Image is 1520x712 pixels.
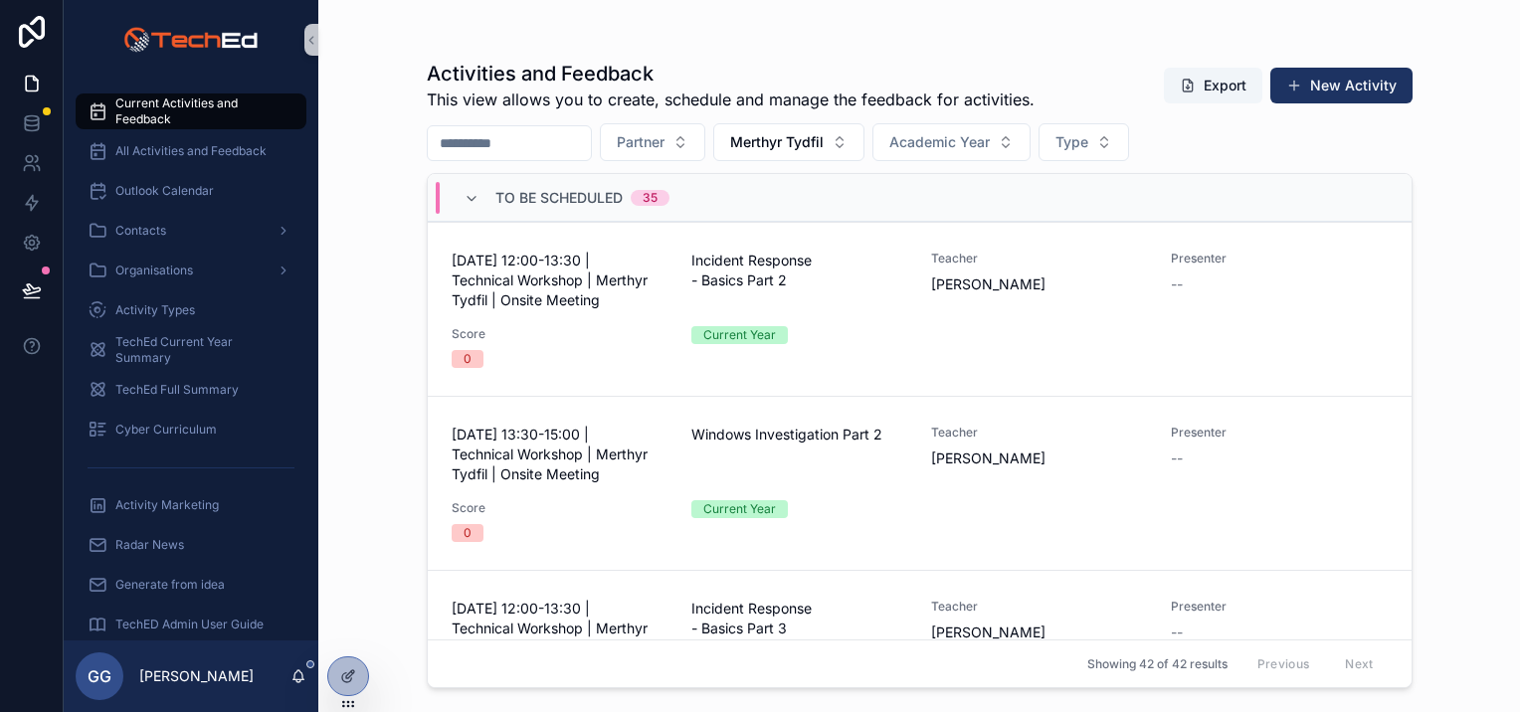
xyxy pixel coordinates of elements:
span: TechEd Full Summary [115,382,239,398]
a: Contacts [76,213,306,249]
span: -- [1171,274,1183,294]
span: Academic Year [889,132,990,152]
span: Generate from idea [115,577,225,593]
a: TechEd Full Summary [76,372,306,408]
a: Outlook Calendar [76,173,306,209]
a: TechEd Current Year Summary [76,332,306,368]
span: -- [1171,623,1183,642]
span: Presenter [1171,599,1387,615]
span: Current Activities and Feedback [115,95,286,127]
a: Radar News [76,527,306,563]
span: Score [452,326,667,342]
span: Incident Response - Basics Part 2 [691,251,907,290]
div: 35 [643,190,658,206]
div: 0 [464,524,472,542]
span: [PERSON_NAME] [931,623,1147,642]
a: Organisations [76,253,306,288]
span: [DATE] 12:00-13:30 | Technical Workshop | Merthyr Tydfil | Onsite Meeting [452,251,667,310]
span: Teacher [931,425,1147,441]
div: 0 [464,350,472,368]
span: Type [1055,132,1088,152]
span: To Be Scheduled [495,188,623,208]
span: [PERSON_NAME] [931,274,1147,294]
span: Presenter [1171,425,1387,441]
div: scrollable content [64,80,318,640]
a: Generate from idea [76,567,306,603]
span: All Activities and Feedback [115,143,267,159]
span: -- [1171,448,1183,468]
span: This view allows you to create, schedule and manage the feedback for activities. [427,88,1035,111]
button: New Activity [1270,68,1413,103]
span: GG [88,664,111,688]
button: Select Button [872,123,1031,161]
a: [DATE] 13:30-15:00 | Technical Workshop | Merthyr Tydfil | Onsite MeetingWindows Investigation Pa... [428,396,1412,570]
span: Presenter [1171,251,1387,267]
p: [PERSON_NAME] [139,666,254,686]
button: Export [1164,68,1262,103]
span: [DATE] 12:00-13:30 | Technical Workshop | Merthyr Tydfil | Onsite Meeting [452,599,667,658]
a: Current Activities and Feedback [76,93,306,129]
div: Current Year [703,500,776,518]
div: Current Year [703,326,776,344]
span: Activity Types [115,302,195,318]
span: [PERSON_NAME] [931,448,1147,468]
span: Organisations [115,263,193,278]
a: [DATE] 12:00-13:30 | Technical Workshop | Merthyr Tydfil | Onsite MeetingIncident Response - Basi... [428,222,1412,396]
span: Incident Response - Basics Part 3 [691,599,907,638]
span: Cyber Curriculum [115,422,217,438]
h1: Activities and Feedback [427,60,1035,88]
a: Cyber Curriculum [76,412,306,447]
span: Radar News [115,537,184,553]
button: Select Button [713,123,864,161]
a: TechED Admin User Guide [76,607,306,642]
span: Partner [617,132,665,152]
span: Activity Marketing [115,497,219,513]
span: [DATE] 13:30-15:00 | Technical Workshop | Merthyr Tydfil | Onsite Meeting [452,425,667,484]
span: Score [452,500,667,516]
button: Select Button [600,123,705,161]
span: Showing 42 of 42 results [1087,656,1228,672]
span: Outlook Calendar [115,183,214,199]
span: Teacher [931,599,1147,615]
span: Merthyr Tydfil [730,132,824,152]
a: All Activities and Feedback [76,133,306,169]
button: Select Button [1039,123,1129,161]
a: Activity Types [76,292,306,328]
span: Windows Investigation Part 2 [691,425,907,445]
span: Teacher [931,251,1147,267]
img: App logo [123,24,258,56]
span: Contacts [115,223,166,239]
span: TechED Admin User Guide [115,617,264,632]
span: TechEd Current Year Summary [115,334,286,366]
a: Activity Marketing [76,487,306,523]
